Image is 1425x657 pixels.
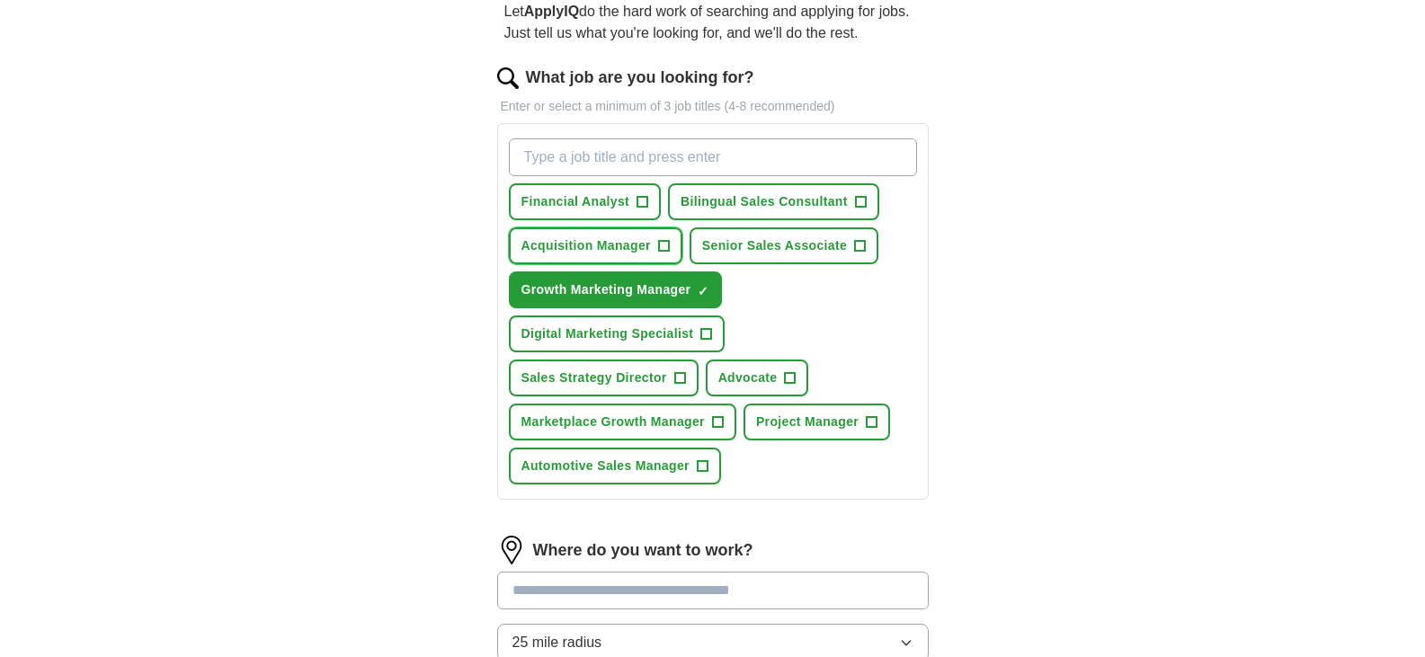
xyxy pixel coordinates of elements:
label: What job are you looking for? [526,66,754,90]
input: Type a job title and press enter [509,138,917,176]
button: Project Manager [744,404,890,440]
span: Bilingual Sales Consultant [681,192,848,211]
button: Acquisition Manager [509,227,682,264]
button: Digital Marketing Specialist [509,315,726,352]
p: Enter or select a minimum of 3 job titles (4-8 recommended) [497,97,929,116]
button: Automotive Sales Manager [509,448,721,484]
button: Sales Strategy Director [509,360,699,396]
button: Bilingual Sales Consultant [668,183,879,220]
span: Marketplace Growth Manager [521,413,705,431]
span: Digital Marketing Specialist [521,324,694,343]
span: Project Manager [756,413,859,431]
span: 25 mile radius [512,632,602,653]
button: Advocate [706,360,809,396]
label: Where do you want to work? [533,538,753,563]
button: Marketplace Growth Manager [509,404,736,440]
img: location.png [497,536,526,564]
button: Growth Marketing Manager✓ [509,271,723,308]
span: Advocate [718,368,778,387]
span: Financial Analyst [521,192,630,211]
img: search.png [497,67,519,89]
span: Senior Sales Associate [702,236,847,255]
span: Growth Marketing Manager [521,280,691,299]
span: Sales Strategy Director [521,368,667,387]
button: Financial Analyst [509,183,662,220]
span: Automotive Sales Manager [521,457,690,475]
span: Acquisition Manager [521,236,651,255]
span: ✓ [698,284,708,298]
button: Senior Sales Associate [690,227,878,264]
strong: ApplyIQ [524,4,579,19]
